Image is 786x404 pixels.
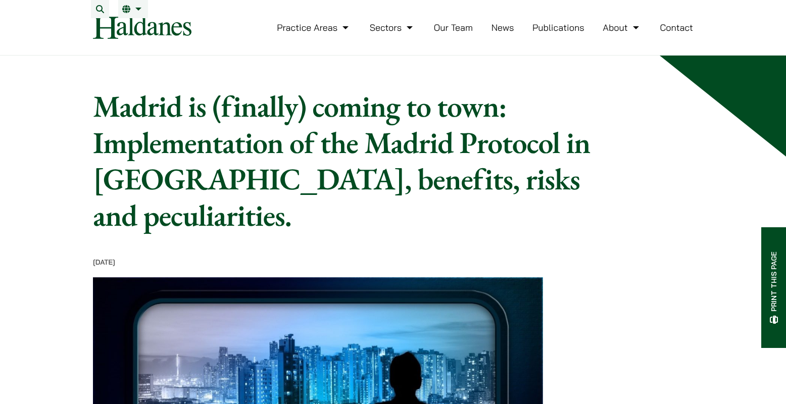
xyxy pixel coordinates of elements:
h1: Madrid is (finally) coming to town: Implementation of the Madrid Protocol in [GEOGRAPHIC_DATA], b... [93,88,617,233]
a: EN [122,5,144,13]
a: Practice Areas [277,22,351,33]
a: Contact [660,22,693,33]
img: Logo of Haldanes [93,16,191,39]
a: Sectors [370,22,415,33]
a: Our Team [434,22,473,33]
a: About [603,22,641,33]
a: News [492,22,514,33]
a: Publications [532,22,584,33]
time: [DATE] [93,258,115,267]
